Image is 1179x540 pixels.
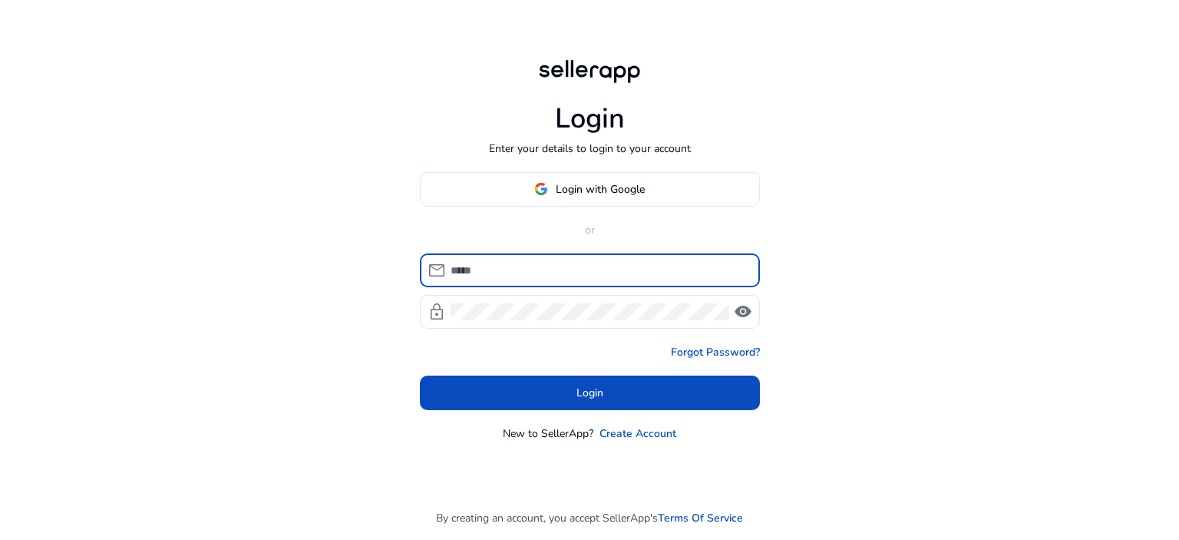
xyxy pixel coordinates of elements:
[428,303,446,321] span: lock
[671,344,760,360] a: Forgot Password?
[576,385,603,401] span: Login
[658,510,743,526] a: Terms Of Service
[428,261,446,280] span: mail
[599,426,676,442] a: Create Account
[420,222,760,238] p: or
[534,182,548,196] img: google-logo.svg
[420,172,760,207] button: Login with Google
[420,376,760,410] button: Login
[556,181,645,197] span: Login with Google
[555,102,625,135] h1: Login
[489,141,691,157] p: Enter your details to login to your account
[734,303,752,321] span: visibility
[503,426,593,442] p: New to SellerApp?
